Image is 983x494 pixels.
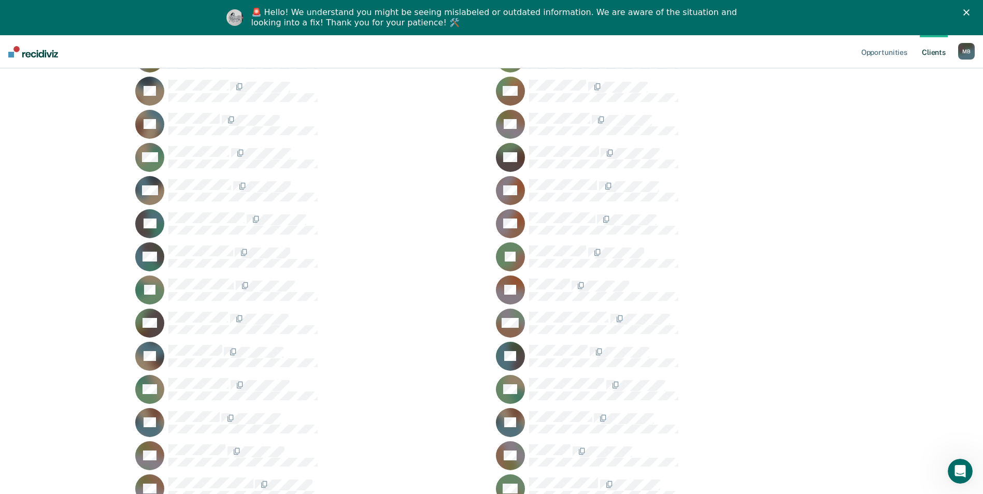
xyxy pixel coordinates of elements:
button: MB [958,43,975,60]
div: 🚨 Hello! We understand you might be seeing mislabeled or outdated information. We are aware of th... [251,7,740,28]
a: Clients [920,35,948,68]
iframe: Intercom live chat [948,459,973,484]
div: Close [963,9,974,16]
a: Opportunities [859,35,909,68]
img: Profile image for Kim [226,9,243,26]
div: M B [958,43,975,60]
img: Recidiviz [8,46,58,57]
